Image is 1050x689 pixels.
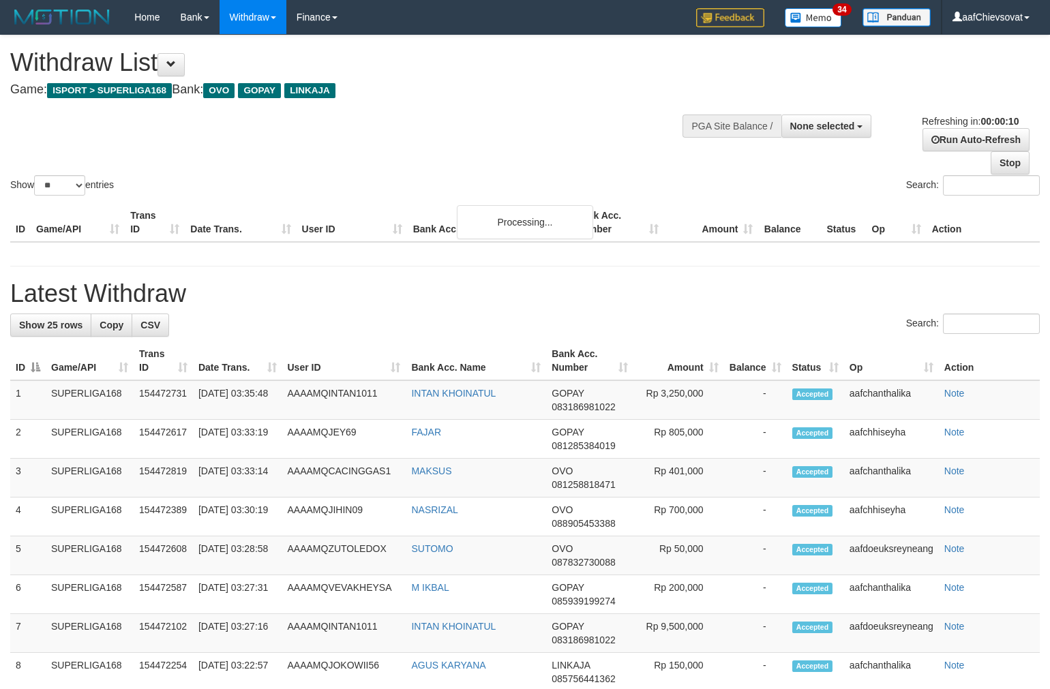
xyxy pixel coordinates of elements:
[633,614,724,653] td: Rp 9,500,000
[552,479,615,490] span: Copy 081258818471 to clipboard
[844,536,939,575] td: aafdoeuksreyneang
[552,401,615,412] span: Copy 083186981022 to clipboard
[19,320,82,331] span: Show 25 rows
[682,114,781,138] div: PGA Site Balance /
[980,116,1019,127] strong: 00:00:10
[844,420,939,459] td: aafchhiseyha
[411,504,457,515] a: NASRIZAL
[552,465,573,476] span: OVO
[821,203,866,242] th: Status
[10,341,46,380] th: ID: activate to sort column descending
[125,203,185,242] th: Trans ID
[944,582,965,593] a: Note
[46,575,134,614] td: SUPERLIGA168
[792,544,833,555] span: Accepted
[134,380,193,420] td: 154472731
[10,420,46,459] td: 2
[844,614,939,653] td: aafdoeuksreyneang
[411,388,496,399] a: INTAN KHOINATUL
[46,459,134,497] td: SUPERLIGA168
[282,614,406,653] td: AAAAMQINTAN1011
[34,175,85,196] select: Showentries
[633,536,724,575] td: Rp 50,000
[943,313,1040,334] input: Search:
[134,420,193,459] td: 154472617
[238,83,281,98] span: GOPAY
[282,420,406,459] td: AAAAMQJEY69
[408,203,570,242] th: Bank Acc. Name
[46,341,134,380] th: Game/API: activate to sort column ascending
[203,83,235,98] span: OVO
[790,121,855,132] span: None selected
[411,621,496,632] a: INTAN KHOINATUL
[100,320,123,331] span: Copy
[552,673,615,684] span: Copy 085756441362 to clipboard
[552,582,584,593] span: GOPAY
[134,459,193,497] td: 154472819
[10,7,114,27] img: MOTION_logo.png
[193,536,282,575] td: [DATE] 03:28:58
[10,536,46,575] td: 5
[787,341,844,380] th: Status: activate to sort column ascending
[552,557,615,568] span: Copy 087832730088 to clipboard
[633,575,724,614] td: Rp 200,000
[792,622,833,633] span: Accepted
[10,459,46,497] td: 3
[297,203,408,242] th: User ID
[411,582,449,593] a: M IKBAL
[46,497,134,536] td: SUPERLIGA168
[284,83,335,98] span: LINKAJA
[411,543,453,554] a: SUTOMO
[406,341,546,380] th: Bank Acc. Name: activate to sort column ascending
[552,621,584,632] span: GOPAY
[792,466,833,478] span: Accepted
[411,427,441,438] a: FAJAR
[193,575,282,614] td: [DATE] 03:27:31
[724,536,787,575] td: -
[552,518,615,529] span: Copy 088905453388 to clipboard
[193,614,282,653] td: [DATE] 03:27:16
[633,420,724,459] td: Rp 805,000
[546,341,633,380] th: Bank Acc. Number: activate to sort column ascending
[10,575,46,614] td: 6
[724,614,787,653] td: -
[46,380,134,420] td: SUPERLIGA168
[664,203,758,242] th: Amount
[792,427,833,439] span: Accepted
[282,341,406,380] th: User ID: activate to sort column ascending
[134,341,193,380] th: Trans ID: activate to sort column ascending
[781,114,872,138] button: None selected
[552,634,615,645] span: Copy 083186981022 to clipboard
[552,596,615,607] span: Copy 085939199274 to clipboard
[944,504,965,515] a: Note
[944,465,965,476] a: Note
[844,341,939,380] th: Op: activate to sort column ascending
[633,497,724,536] td: Rp 700,000
[132,313,169,337] a: CSV
[792,388,833,400] span: Accepted
[10,49,687,76] h1: Withdraw List
[922,116,1019,127] span: Refreshing in:
[10,380,46,420] td: 1
[844,380,939,420] td: aafchanthalika
[411,465,451,476] a: MAKSUS
[134,536,193,575] td: 154472608
[134,497,193,536] td: 154472389
[10,614,46,653] td: 7
[844,459,939,497] td: aafchanthalika
[724,575,787,614] td: -
[552,504,573,515] span: OVO
[193,341,282,380] th: Date Trans.: activate to sort column ascending
[282,536,406,575] td: AAAAMQZUTOLEDOX
[724,497,787,536] td: -
[457,205,593,239] div: Processing...
[10,313,91,337] a: Show 25 rows
[696,8,764,27] img: Feedback.jpg
[906,175,1040,196] label: Search:
[134,575,193,614] td: 154472587
[46,536,134,575] td: SUPERLIGA168
[867,203,927,242] th: Op
[792,660,833,672] span: Accepted
[10,175,114,196] label: Show entries
[724,380,787,420] td: -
